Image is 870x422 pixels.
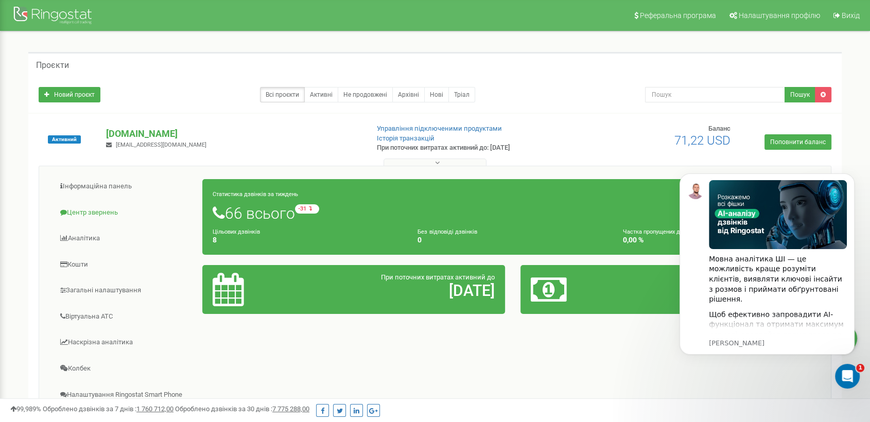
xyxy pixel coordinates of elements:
[377,134,434,142] a: Історія транзакцій
[36,61,69,70] h5: Проєкти
[664,158,870,394] iframe: Intercom notifications повідомлення
[417,236,607,244] h4: 0
[272,405,309,413] u: 7 775 288,00
[623,236,813,244] h4: 0,00 %
[640,11,716,20] span: Реферальна програма
[47,252,203,277] a: Кошти
[106,127,360,140] p: [DOMAIN_NAME]
[708,125,730,132] span: Баланс
[47,356,203,381] a: Колбек
[47,278,203,303] a: Загальні налаштування
[48,135,81,144] span: Активний
[39,87,100,102] a: Новий проєкт
[47,330,203,355] a: Наскрізна аналітика
[304,87,338,102] a: Активні
[424,87,449,102] a: Нові
[43,405,173,413] span: Оброблено дзвінків за 7 днів :
[392,87,425,102] a: Архівні
[645,87,786,102] input: Пошук
[785,87,815,102] button: Пошук
[10,405,41,413] span: 99,989%
[377,125,502,132] a: Управління підключеними продуктами
[116,142,206,148] span: [EMAIL_ADDRESS][DOMAIN_NAME]
[47,226,203,251] a: Аналiтика
[381,273,495,281] span: При поточних витратах активний до
[739,11,820,20] span: Налаштування профілю
[623,228,699,235] small: Частка пропущених дзвінків
[630,282,813,299] h2: 71,22 $
[213,191,298,198] small: Статистика дзвінків за тиждень
[136,405,173,413] u: 1 760 712,00
[842,11,860,20] span: Вихід
[674,133,730,148] span: 71,22 USD
[856,364,864,372] span: 1
[377,143,564,153] p: При поточних витратах активний до: [DATE]
[260,87,305,102] a: Всі проєкти
[295,204,319,214] small: -31
[175,405,309,413] span: Оброблено дзвінків за 30 днів :
[213,228,260,235] small: Цільових дзвінків
[764,134,831,150] a: Поповнити баланс
[417,228,477,235] small: Без відповіді дзвінків
[338,87,393,102] a: Не продовжені
[47,304,203,329] a: Віртуальна АТС
[835,364,860,389] iframe: Intercom live chat
[311,282,494,299] h2: [DATE]
[47,382,203,408] a: Налаштування Ringostat Smart Phone
[213,236,403,244] h4: 8
[47,174,203,199] a: Інформаційна панель
[213,204,813,222] h1: 66 всього
[47,200,203,225] a: Центр звернень
[448,87,475,102] a: Тріал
